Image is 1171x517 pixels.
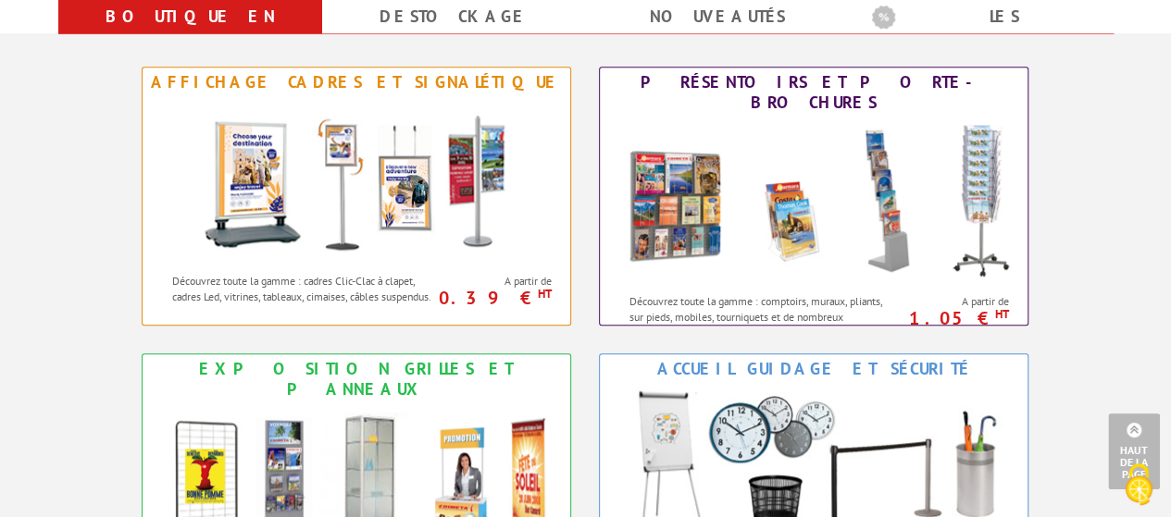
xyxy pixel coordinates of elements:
[610,117,1017,284] img: Présentoirs et Porte-brochures
[1108,413,1160,489] a: Haut de la page
[629,293,893,340] p: Découvrez toute la gamme : comptoirs, muraux, pliants, sur pieds, mobiles, tourniquets et de nomb...
[537,286,551,302] sup: HT
[604,72,1023,113] div: Présentoirs et Porte-brochures
[599,67,1028,326] a: Présentoirs et Porte-brochures Présentoirs et Porte-brochures Découvrez toute la gamme : comptoir...
[147,72,566,92] div: Affichage Cadres et Signalétique
[604,359,1023,379] div: Accueil Guidage et Sécurité
[899,294,1009,309] span: A partir de
[890,313,1009,324] p: 1.05 €
[1106,454,1171,517] button: Cookies (fenêtre modale)
[432,292,552,303] p: 0.39 €
[142,67,571,326] a: Affichage Cadres et Signalétique Affichage Cadres et Signalétique Découvrez toute la gamme : cadr...
[172,273,436,304] p: Découvrez toute la gamme : cadres Clic-Clac à clapet, cadres Led, vitrines, tableaux, cimaises, c...
[185,97,528,264] img: Affichage Cadres et Signalétique
[147,359,566,400] div: Exposition Grilles et Panneaux
[994,306,1008,322] sup: HT
[1115,462,1162,508] img: Cookies (fenêtre modale)
[442,274,552,289] span: A partir de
